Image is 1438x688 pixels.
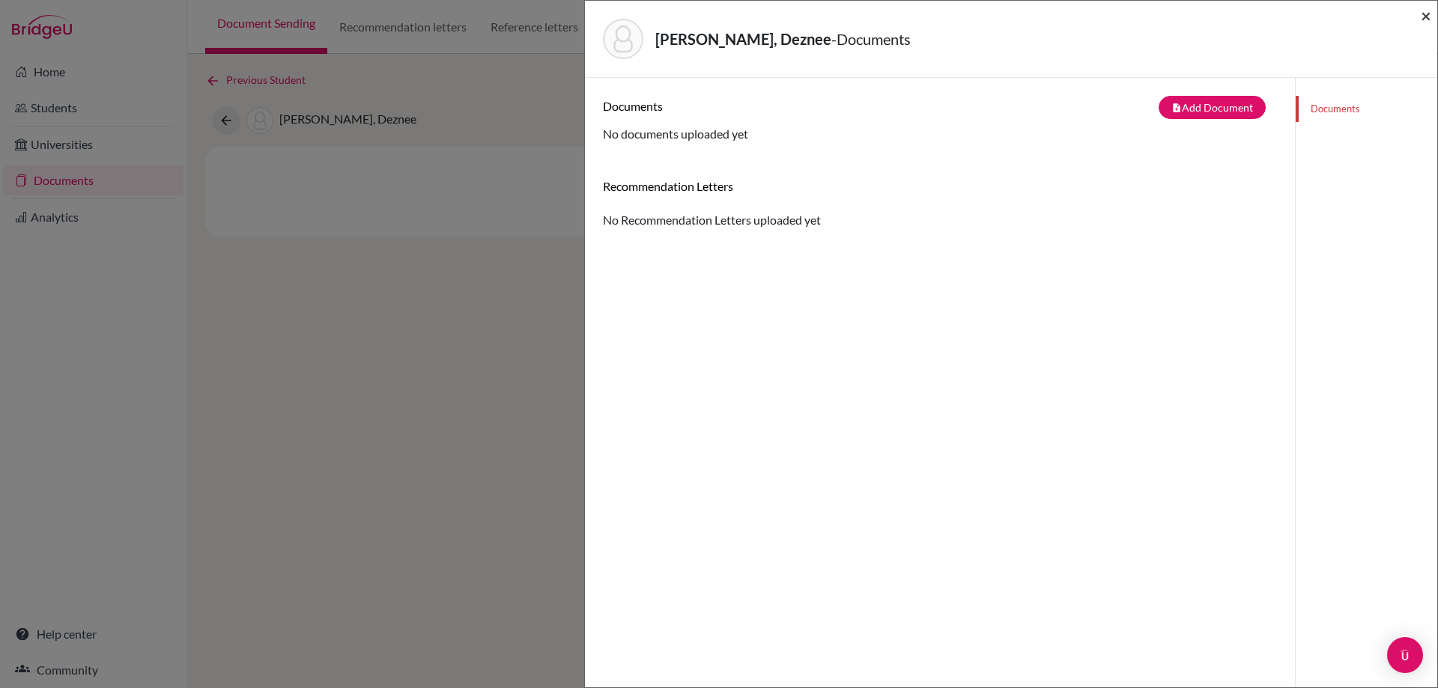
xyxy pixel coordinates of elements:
[1296,96,1437,122] a: Documents
[655,30,831,48] strong: [PERSON_NAME], Deznee
[1421,7,1431,25] button: Close
[1171,103,1182,113] i: note_add
[603,99,940,113] h6: Documents
[603,179,1277,229] div: No Recommendation Letters uploaded yet
[1387,637,1423,673] div: Open Intercom Messenger
[603,96,1277,143] div: No documents uploaded yet
[603,179,1277,193] h6: Recommendation Letters
[1159,96,1266,119] button: note_addAdd Document
[831,30,911,48] span: - Documents
[1421,4,1431,26] span: ×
